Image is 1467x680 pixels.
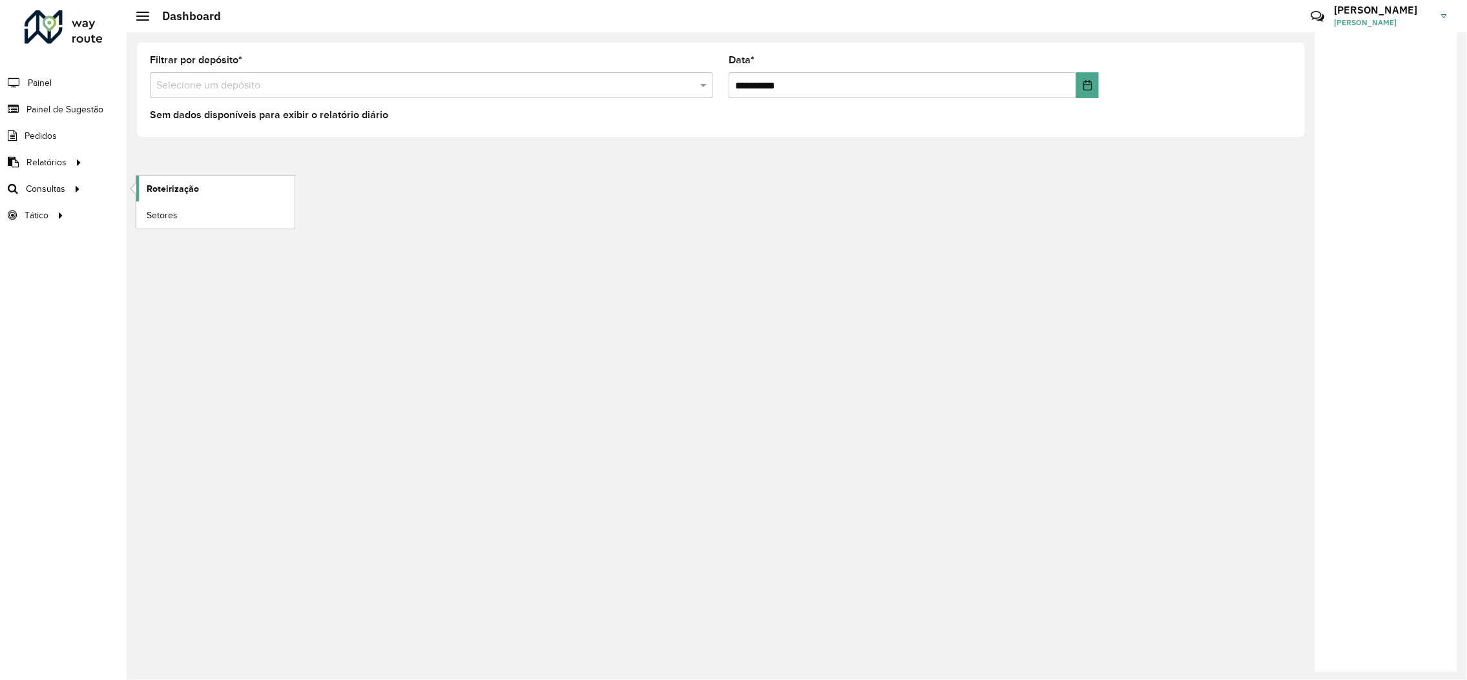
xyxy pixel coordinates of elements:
button: Choose Date [1076,72,1099,98]
span: Tático [25,209,48,222]
span: Roteirização [147,182,199,196]
h2: Dashboard [149,9,221,23]
span: Setores [147,209,178,222]
label: Filtrar por depósito [150,52,242,68]
span: Consultas [26,182,65,196]
a: Roteirização [136,176,295,201]
span: Painel de Sugestão [26,103,103,116]
h3: [PERSON_NAME] [1335,4,1431,16]
label: Data [729,52,754,68]
span: Painel [28,76,52,90]
a: Setores [136,202,295,228]
span: [PERSON_NAME] [1335,17,1431,28]
span: Relatórios [26,156,67,169]
label: Sem dados disponíveis para exibir o relatório diário [150,107,388,123]
span: Pedidos [25,129,57,143]
a: Contato Rápido [1304,3,1331,30]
